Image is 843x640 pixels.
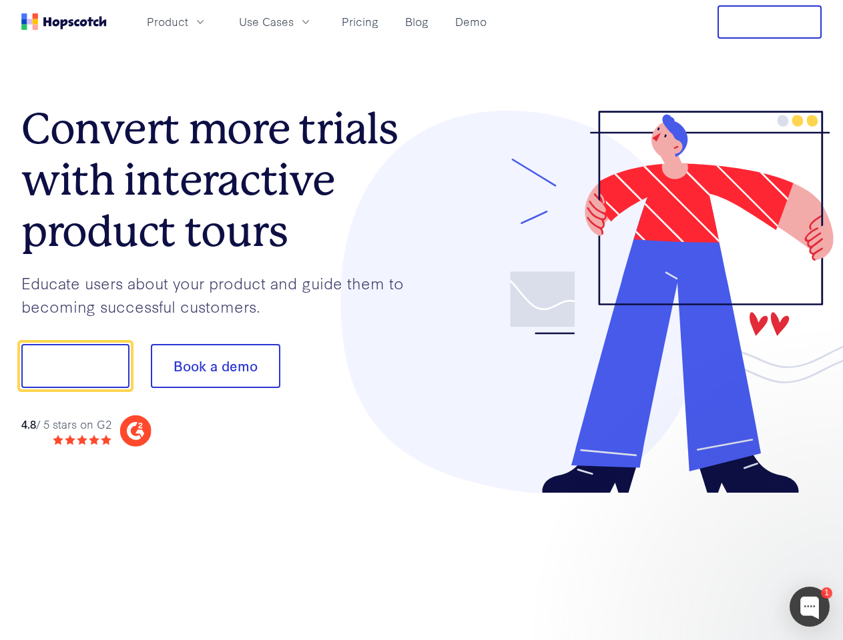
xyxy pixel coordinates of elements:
button: Book a demo [151,344,280,388]
button: Show me! [21,344,129,388]
div: 1 [821,587,832,599]
button: Free Trial [718,5,822,39]
a: Demo [450,11,492,33]
div: / 5 stars on G2 [21,416,111,433]
button: Use Cases [231,11,320,33]
a: Home [21,13,107,30]
h1: Convert more trials with interactive product tours [21,103,422,257]
span: Use Cases [239,13,294,30]
p: Educate users about your product and guide them to becoming successful customers. [21,271,422,317]
strong: 4.8 [21,416,36,431]
a: Pricing [336,11,384,33]
span: Product [147,13,188,30]
a: Blog [400,11,434,33]
button: Product [139,11,215,33]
